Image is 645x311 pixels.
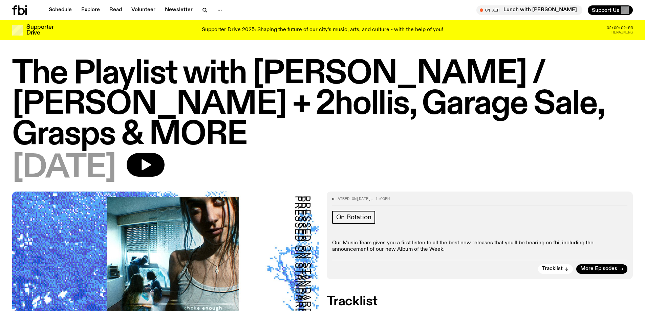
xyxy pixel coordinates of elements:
[202,27,443,33] p: Supporter Drive 2025: Shaping the future of our city’s music, arts, and culture - with the help o...
[26,24,53,36] h3: Supporter Drive
[77,5,104,15] a: Explore
[542,266,563,271] span: Tracklist
[538,264,573,274] button: Tracklist
[12,59,633,150] h1: The Playlist with [PERSON_NAME] / [PERSON_NAME] + 2hollis, Garage Sale, Grasps & MORE
[592,7,619,13] span: Support Us
[371,196,390,201] span: , 1:00pm
[576,264,627,274] a: More Episodes
[336,214,371,221] span: On Rotation
[332,211,375,224] a: On Rotation
[12,153,116,183] span: [DATE]
[611,30,633,34] span: Remaining
[580,266,617,271] span: More Episodes
[105,5,126,15] a: Read
[327,295,633,308] h2: Tracklist
[127,5,159,15] a: Volunteer
[338,196,357,201] span: Aired on
[45,5,76,15] a: Schedule
[332,240,628,253] p: Our Music Team gives you a first listen to all the best new releases that you'll be hearing on fb...
[161,5,197,15] a: Newsletter
[357,196,371,201] span: [DATE]
[588,5,633,15] button: Support Us
[607,26,633,30] span: 02:09:02:56
[476,5,582,15] button: On AirLunch with [PERSON_NAME]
